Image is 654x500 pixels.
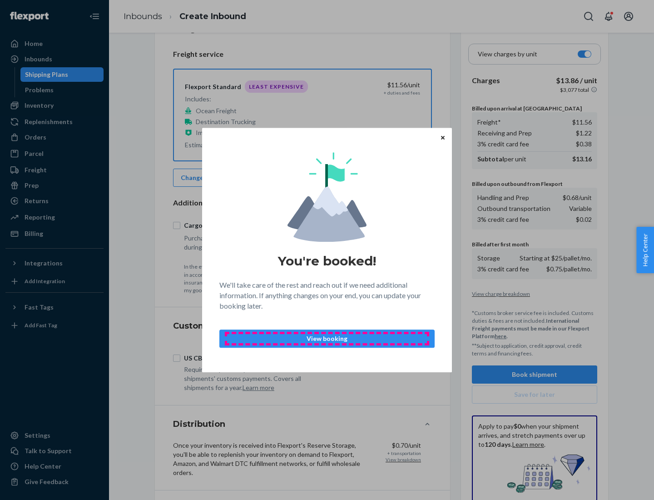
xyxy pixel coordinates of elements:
p: View booking [227,334,427,343]
img: svg+xml,%3Csvg%20viewBox%3D%220%200%20174%20197%22%20fill%3D%22none%22%20xmlns%3D%22http%3A%2F%2F... [287,152,367,242]
button: Close [438,132,447,142]
h1: You're booked! [278,253,376,269]
p: We'll take care of the rest and reach out if we need additional information. If anything changes ... [219,280,435,311]
button: View booking [219,330,435,348]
